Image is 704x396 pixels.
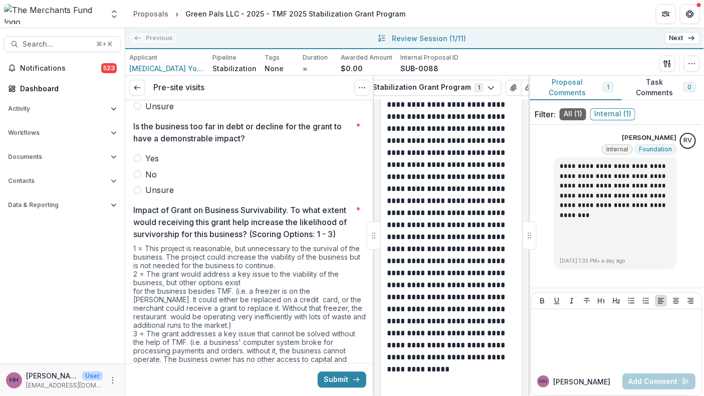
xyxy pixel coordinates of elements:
[560,257,671,265] p: [DATE] 1:33 PM • a day ago
[4,125,121,141] button: Open Workflows
[153,83,204,92] h3: Pre-site visits
[107,374,119,386] button: More
[376,32,388,44] button: All submissions
[506,80,522,96] button: View Attached Files
[20,64,101,73] span: Notifications
[529,76,622,100] button: Proposal Comments
[129,53,157,62] p: Applicant
[26,381,103,390] p: [EMAIL_ADDRESS][DOMAIN_NAME]
[145,184,174,196] span: Unsure
[133,9,168,19] div: Proposals
[551,295,563,307] button: Underline
[4,197,121,213] button: Open Data & Reporting
[400,63,438,74] p: SUB-0088
[318,372,366,388] button: Submit
[185,9,405,19] div: Green Pals LLC - 2025 - TMF 2025 Stabilization Grant Program
[622,373,695,389] button: Add Comment
[606,146,628,153] span: Internal
[8,129,107,136] span: Workflows
[265,63,284,74] p: None
[23,40,90,49] span: Search...
[94,39,114,50] div: ⌘ + K
[4,80,121,97] a: Dashboard
[680,4,700,24] button: Get Help
[145,168,157,180] span: No
[400,53,458,62] p: Internal Proposal ID
[4,60,121,76] button: Notifications523
[4,4,103,24] img: The Merchants Fund logo
[560,108,586,120] span: All ( 1 )
[8,177,107,184] span: Contacts
[129,7,409,21] nav: breadcrumb
[4,36,121,52] button: Search...
[655,295,667,307] button: Align Left
[4,173,121,189] button: Open Contacts
[581,295,593,307] button: Strike
[133,120,352,144] p: Is the business too far in debt or decline for the grant to have a demonstrable impact?
[639,146,672,153] span: Foundation
[590,108,635,120] span: Internal ( 1 )
[392,33,466,44] p: Review Session ( 1/11 )
[354,80,370,96] button: Options
[10,377,19,383] div: Helen Horstmann-Allen
[610,295,622,307] button: Heading 2
[341,63,363,74] p: $0.00
[26,370,78,381] p: [PERSON_NAME]
[82,371,103,380] p: User
[607,84,609,91] span: 1
[303,63,308,74] p: ∞
[145,152,159,164] span: Yes
[536,295,548,307] button: Bold
[4,101,121,117] button: Open Activity
[133,205,352,241] p: Impact of Grant on Business Survivability. To what extent would receiving this grant help increas...
[566,295,578,307] button: Italicize
[595,295,607,307] button: Heading 1
[129,7,172,21] a: Proposals
[684,137,692,144] div: Rachael Viscidy
[670,295,682,307] button: Align Center
[101,63,117,73] span: 523
[145,100,174,112] span: Unsure
[688,84,691,91] span: 0
[625,295,637,307] button: Bullet List
[656,4,676,24] button: Partners
[535,108,556,120] p: Filter:
[553,376,610,387] p: [PERSON_NAME]
[622,133,677,143] p: [PERSON_NAME]
[212,63,257,74] p: Stabilization
[622,76,704,100] button: Task Comments
[107,4,121,24] button: Open entity switcher
[20,83,113,94] div: Dashboard
[8,105,107,112] span: Activity
[640,295,652,307] button: Ordered List
[8,202,107,209] span: Data & Reporting
[341,53,392,62] p: Awarded Amount
[684,295,696,307] button: Align Right
[539,379,547,384] div: Helen Horstmann-Allen
[133,245,366,376] div: 1 = This project is reasonable, but unnecessary to the survival of the business. The project coul...
[212,53,237,62] p: Pipeline
[265,53,280,62] p: Tags
[129,63,204,74] a: [MEDICAL_DATA] Yoga & Fitness
[303,53,328,62] p: Duration
[665,32,700,44] a: Next
[8,153,107,160] span: Documents
[4,149,121,165] button: Open Documents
